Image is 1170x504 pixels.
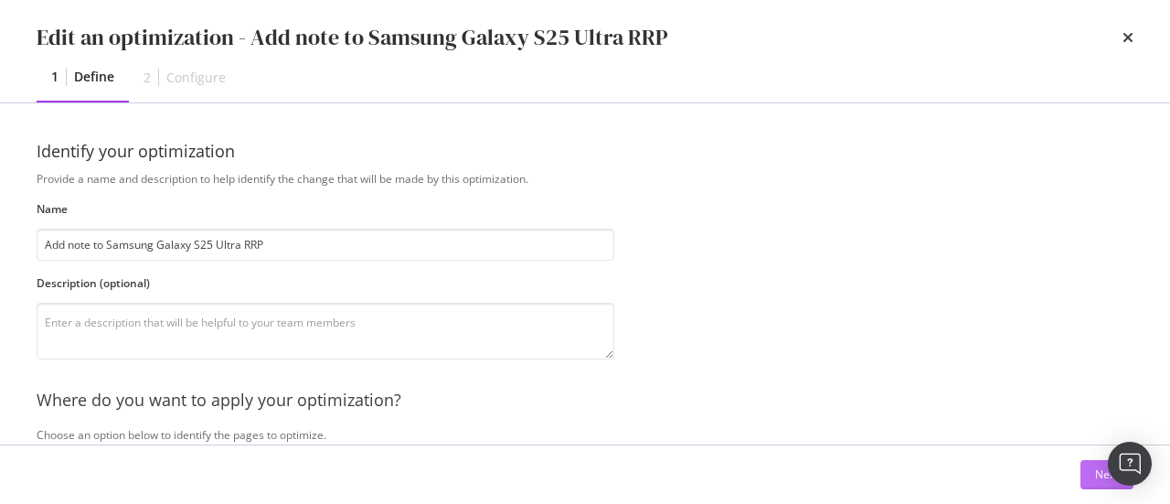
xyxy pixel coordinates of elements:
[37,229,614,261] input: Enter an optimization name to easily find it back
[37,275,614,291] label: Description (optional)
[74,68,114,86] div: Define
[144,69,151,87] div: 2
[1095,466,1119,482] div: Next
[1122,22,1133,53] div: times
[166,69,226,87] div: Configure
[37,22,668,53] div: Edit an optimization - Add note to Samsung Galaxy S25 Ultra RRP
[51,68,58,86] div: 1
[37,201,614,217] label: Name
[1108,442,1152,486] div: Open Intercom Messenger
[1080,460,1133,489] button: Next
[37,140,1133,164] div: Identify your optimization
